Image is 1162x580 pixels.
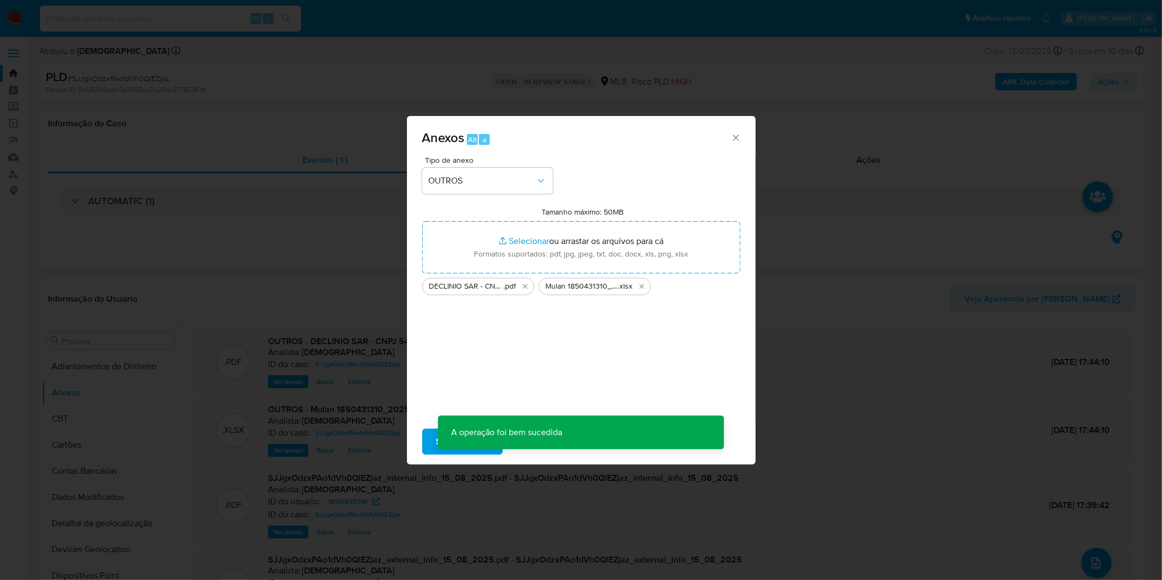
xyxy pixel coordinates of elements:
[429,281,504,292] span: DECLINIO SAR - CNPJ 54550651000184 - 54.550.651 [PERSON_NAME]
[521,430,557,454] span: Cancelar
[422,168,553,194] button: OUTROS
[438,416,575,449] p: A operação foi bem sucedida
[542,207,624,217] label: Tamanho máximo: 50MB
[425,156,556,164] span: Tipo de anexo
[519,280,532,293] button: Excluir DECLINIO SAR - CNPJ 54550651000184 - 54.550.651 MARCIO HENRIQUE VALENTE.pdf
[422,128,465,147] span: Anexos
[483,135,486,145] span: a
[468,135,477,145] span: Alt
[422,273,740,295] ul: Arquivos selecionados
[635,280,648,293] button: Excluir Mulan 1850431310_2025_08_11_10_37_32.xlsx
[436,430,489,454] span: Subir arquivo
[504,281,516,292] span: .pdf
[429,175,536,186] span: OUTROS
[731,132,740,142] button: Fechar
[546,281,618,292] span: Mulan 1850431310_2025_08_11_10_37_32
[618,281,633,292] span: .xlsx
[422,429,503,455] button: Subir arquivo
